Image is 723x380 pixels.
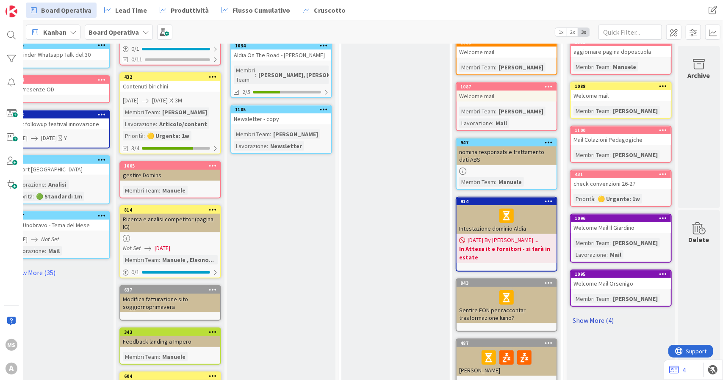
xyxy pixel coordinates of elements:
[13,157,109,163] div: 1091
[235,43,331,49] div: 1034
[123,352,159,361] div: Membri Team
[270,129,271,139] span: :
[457,287,557,323] div: Sentire EON per raccontar trasformazione luino?
[89,28,139,36] b: Board Operativa
[120,206,220,232] div: 814Ricerca e analisi competitor (pagina IG)
[9,41,109,60] div: 1115Reminder Whatsapp Talk del 30
[571,270,671,289] div: 1095Welcome Mail Orsenigo
[457,347,557,376] div: [PERSON_NAME]
[155,3,214,18] a: Produttività
[573,294,609,303] div: Membri Team
[573,194,594,204] div: Priorità
[573,250,607,259] div: Lavorazione
[159,255,160,264] span: :
[8,75,110,103] a: 1114QR Presenze OD
[160,255,216,264] div: Manuele , Eleono...
[255,70,256,80] span: :
[124,287,220,293] div: 637
[457,198,557,234] div: 914Intestazione dominio Aldia
[231,106,331,124] div: 1105Newsletter - copy
[570,170,672,207] a: 431check convenzioni 26-27Priorità:🟡 Urgente: 1w
[570,214,672,263] a: 1096Welcome Mail Il GiardinoMembri Team:[PERSON_NAME]Lavorazione:Mail
[570,38,672,75] a: 1111aggiornare pagina doposcuolaMembri Team:Manuele
[608,250,623,259] div: Mail
[234,141,267,151] div: Lavorazione
[120,294,220,312] div: Modifica fatturazione sito soggiornoprimavera
[298,3,351,18] a: Cruscotto
[9,212,109,220] div: 1107
[120,336,220,347] div: Feedback landing a Impero
[575,271,671,277] div: 1095
[231,113,331,124] div: Newsletter - copy
[9,118,109,129] div: post followup festival innovazione
[131,44,139,53] span: 0 / 1
[571,46,671,57] div: aggiornare pagina doposcuola
[571,171,671,189] div: 431check convenzioni 26-27
[13,112,109,118] div: 1108
[459,177,495,187] div: Membri Team
[689,234,709,245] div: Delete
[609,150,611,160] span: :
[571,178,671,189] div: check convenzioni 26-27
[242,88,250,96] span: 2/5
[123,107,159,117] div: Membri Team
[120,44,220,54] div: 0/1
[120,286,220,312] div: 637Modifica fatturazione sito soggiornoprimavera
[496,177,524,187] div: Manuele
[496,107,546,116] div: [PERSON_NAME]
[457,198,557,205] div: 914
[120,267,220,278] div: 0/1
[459,63,495,72] div: Membri Team
[120,81,220,92] div: Contenuti birichini
[609,106,611,116] span: :
[131,144,139,153] span: 3/4
[570,314,672,327] a: Show More (4)
[120,214,220,232] div: Ricerca e analisi competitor (pagina IG)
[573,62,609,72] div: Membri Team
[456,138,557,190] a: 947nomina responsabile trattamento dati ABSMembri Team:Manuele
[9,41,109,49] div: 1115
[567,28,578,36] span: 2x
[231,42,331,61] div: 1034Aldia On The Road - [PERSON_NAME]
[131,55,142,64] span: 0/11
[492,118,493,128] span: :
[120,162,220,170] div: 1005
[46,180,69,189] div: Analisi
[152,96,168,105] span: [DATE]
[145,131,191,140] div: 🟡 Urgente: 1w
[460,140,557,146] div: 947
[18,1,39,11] span: Support
[175,96,182,105] div: 3M
[457,139,557,146] div: 947
[573,150,609,160] div: Membri Team
[571,90,671,101] div: Welcome mail
[119,285,221,321] a: 637Modifica fatturazione sito soggiornoprimavera
[456,82,557,131] a: 1087Welcome mailMembri Team:[PERSON_NAME]Lavorazione:Mail
[9,76,109,95] div: 1114QR Presenze OD
[13,42,109,48] div: 1115
[120,328,220,347] div: 343Feedback landing a Impero
[8,41,110,69] a: 1115Reminder Whatsapp Talk del 30
[457,91,557,102] div: Welcome mail
[570,82,672,119] a: 1088Welcome mailMembri Team:[PERSON_NAME]
[460,198,557,204] div: 914
[9,220,109,231] div: Mail Unobravo - Tema del Mese
[607,250,608,259] span: :
[611,294,660,303] div: [PERSON_NAME]
[231,106,331,113] div: 1105
[120,328,220,336] div: 343
[571,83,671,101] div: 1088Welcome mail
[598,25,662,40] input: Quick Filter...
[120,73,220,92] div: 432Contenuti birichini
[456,278,557,332] a: 843Sentire EON per raccontar trasformazione luino?
[160,186,188,195] div: Manuele
[120,286,220,294] div: 637
[144,131,145,140] span: :
[571,39,671,57] div: 1111aggiornare pagina doposcuola
[457,39,557,58] div: 1089Welcome mail
[123,119,156,129] div: Lavorazione
[457,339,557,347] div: 487
[124,207,220,213] div: 814
[8,266,110,279] a: Show More (35)
[571,270,671,278] div: 1095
